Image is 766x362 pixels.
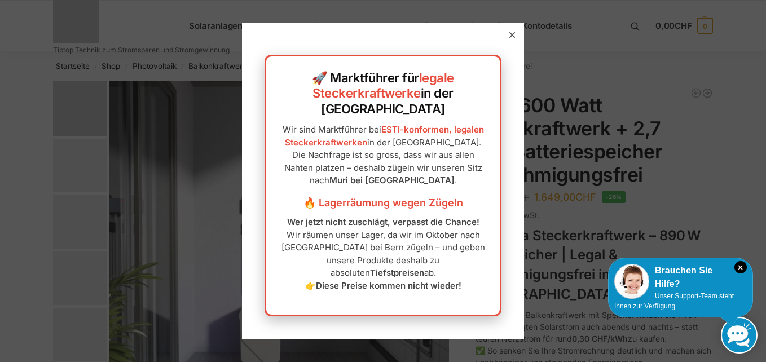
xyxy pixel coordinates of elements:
[278,123,488,187] p: Wir sind Marktführer bei in der [GEOGRAPHIC_DATA]. Die Nachfrage ist so gross, dass wir aus allen...
[278,70,488,117] h2: 🚀 Marktführer für in der [GEOGRAPHIC_DATA]
[287,217,479,227] strong: Wer jetzt nicht zuschlägt, verpasst die Chance!
[614,264,649,299] img: Customer service
[285,124,484,148] a: ESTI-konformen, legalen Steckerkraftwerken
[316,280,461,291] strong: Diese Preise kommen nicht wieder!
[329,175,455,186] strong: Muri bei [GEOGRAPHIC_DATA]
[370,267,424,278] strong: Tiefstpreisen
[614,264,747,291] div: Brauchen Sie Hilfe?
[312,70,454,101] a: legale Steckerkraftwerke
[278,216,488,292] p: Wir räumen unser Lager, da wir im Oktober nach [GEOGRAPHIC_DATA] bei Bern zügeln – und geben unse...
[734,261,747,273] i: Schließen
[614,292,734,310] span: Unser Support-Team steht Ihnen zur Verfügung
[278,196,488,210] h3: 🔥 Lagerräumung wegen Zügeln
